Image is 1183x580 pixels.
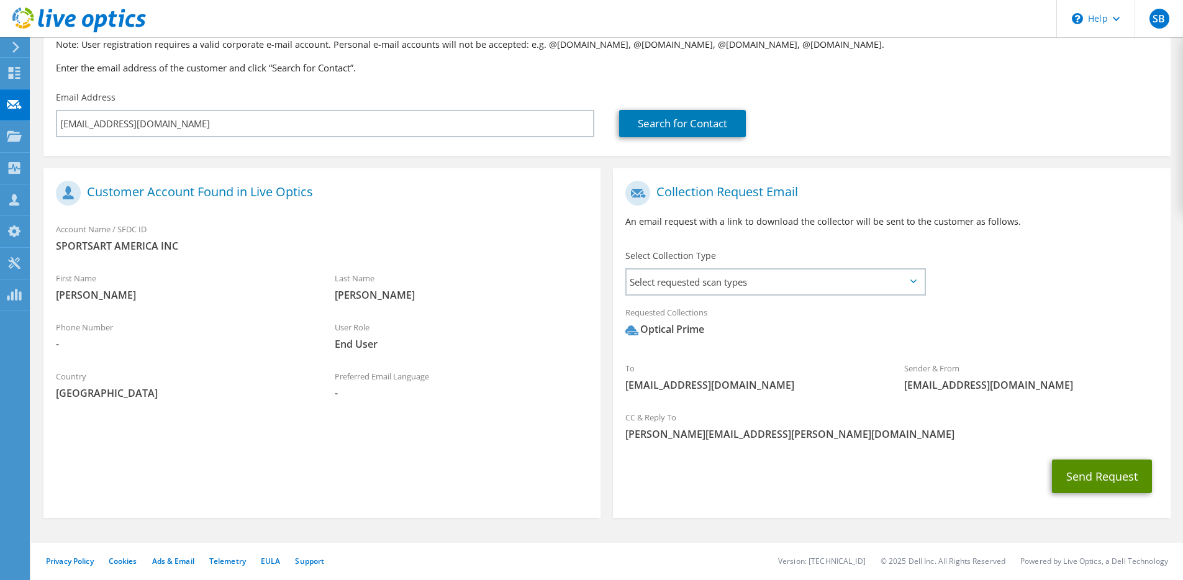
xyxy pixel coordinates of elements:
div: Account Name / SFDC ID [43,216,601,259]
div: Preferred Email Language [322,363,601,406]
a: EULA [261,556,280,566]
label: Email Address [56,91,116,104]
li: Version: [TECHNICAL_ID] [778,556,866,566]
span: [PERSON_NAME] [56,288,310,302]
span: [EMAIL_ADDRESS][DOMAIN_NAME] [625,378,879,392]
span: SB [1149,9,1169,29]
h3: Enter the email address of the customer and click “Search for Contact”. [56,61,1158,75]
h1: Collection Request Email [625,181,1151,206]
h1: Customer Account Found in Live Optics [56,181,582,206]
a: Support [295,556,324,566]
span: End User [335,337,589,351]
div: CC & Reply To [613,404,1170,447]
span: SPORTSART AMERICA INC [56,239,588,253]
span: [EMAIL_ADDRESS][DOMAIN_NAME] [904,378,1158,392]
div: Sender & From [892,355,1171,398]
a: Ads & Email [152,556,194,566]
div: Requested Collections [613,299,1170,349]
span: [GEOGRAPHIC_DATA] [56,386,310,400]
div: Optical Prime [625,322,704,337]
li: © 2025 Dell Inc. All Rights Reserved [881,556,1005,566]
label: Select Collection Type [625,250,716,262]
button: Send Request [1052,460,1152,493]
span: - [56,337,310,351]
p: Note: User registration requires a valid corporate e-mail account. Personal e-mail accounts will ... [56,38,1158,52]
span: [PERSON_NAME] [335,288,589,302]
a: Cookies [109,556,137,566]
div: User Role [322,314,601,357]
div: Last Name [322,265,601,308]
a: Privacy Policy [46,556,94,566]
a: Telemetry [209,556,246,566]
li: Powered by Live Optics, a Dell Technology [1020,556,1168,566]
svg: \n [1072,13,1083,24]
span: [PERSON_NAME][EMAIL_ADDRESS][PERSON_NAME][DOMAIN_NAME] [625,427,1158,441]
span: Select requested scan types [627,270,924,294]
div: Country [43,363,322,406]
div: To [613,355,892,398]
div: First Name [43,265,322,308]
div: Phone Number [43,314,322,357]
span: - [335,386,589,400]
a: Search for Contact [619,110,746,137]
p: An email request with a link to download the collector will be sent to the customer as follows. [625,215,1158,229]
